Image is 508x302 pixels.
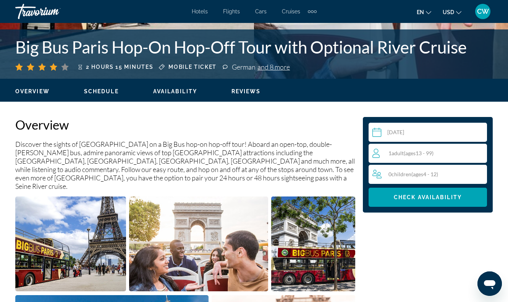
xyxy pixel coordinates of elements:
span: Schedule [84,88,119,94]
span: ages [413,171,423,177]
span: Check Availability [394,194,462,200]
iframe: Button to launch messaging window [477,271,502,296]
a: Cars [255,8,267,15]
span: 2 hours 15 minutes [86,64,153,70]
button: Check Availability [369,188,487,207]
a: Flights [223,8,240,15]
span: and 8 more [257,63,290,71]
button: Open full-screen image slider [129,196,269,292]
button: Open full-screen image slider [15,196,126,292]
h1: Big Bus Paris Hop-On Hop-Off Tour with Optional River Cruise [15,37,493,57]
span: USD [443,9,454,15]
span: Availability [153,88,197,94]
span: 1 [388,150,434,156]
span: Adult [392,150,404,156]
span: Overview [15,88,50,94]
span: ( 13 - 99) [404,150,434,156]
button: User Menu [473,3,493,19]
button: Extra navigation items [308,5,317,18]
span: Mobile ticket [168,64,217,70]
button: Travelers: 1 adult, 0 children [369,144,487,184]
div: German [232,63,290,71]
span: 0 [388,171,438,177]
button: Reviews [231,88,261,95]
span: Reviews [231,88,261,94]
span: CW [477,8,489,15]
p: Discover the sights of [GEOGRAPHIC_DATA] on a Big Bus hop-on hop-off tour! Aboard an open-top, do... [15,140,355,190]
button: Overview [15,88,50,95]
button: Open full-screen image slider [271,196,355,292]
a: Travorium [15,2,92,21]
span: ages [405,150,416,156]
button: Change language [417,6,431,18]
button: Availability [153,88,197,95]
span: ( 4 - 12) [411,171,438,177]
a: Hotels [192,8,208,15]
button: Schedule [84,88,119,95]
a: Cruises [282,8,300,15]
span: Children [392,171,411,177]
button: Change currency [443,6,461,18]
span: en [417,9,424,15]
h2: Overview [15,117,355,132]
